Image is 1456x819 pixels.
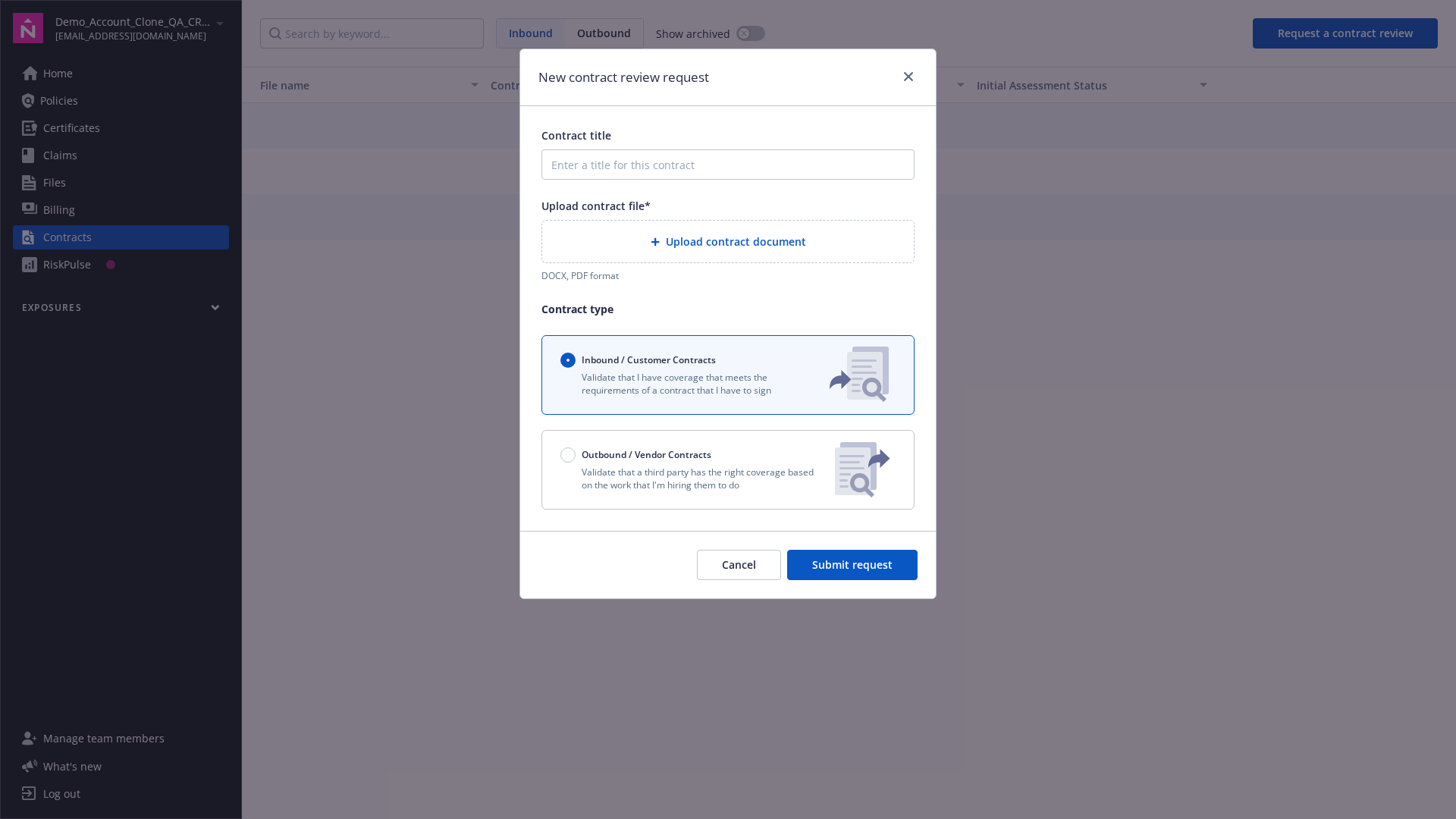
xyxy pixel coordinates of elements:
[582,353,716,366] span: Inbound / Customer Contracts
[560,353,576,368] input: Inbound / Customer Contracts
[541,430,915,510] button: Outbound / Vendor ContractsValidate that a third party has the right coverage based on the work t...
[560,466,823,491] p: Validate that a third party has the right coverage based on the work that I'm hiring them to do
[541,220,915,263] div: Upload contract document
[899,67,918,86] a: close
[722,557,756,572] span: Cancel
[560,371,805,397] p: Validate that I have coverage that meets the requirements of a contract that I have to sign
[582,448,711,461] span: Outbound / Vendor Contracts
[541,269,915,282] div: DOCX, PDF format
[697,550,781,580] button: Cancel
[541,199,651,213] span: Upload contract file*
[787,550,918,580] button: Submit request
[541,128,611,143] span: Contract title
[560,447,576,463] input: Outbound / Vendor Contracts
[541,301,915,317] p: Contract type
[812,557,893,572] span: Submit request
[541,335,915,415] button: Inbound / Customer ContractsValidate that I have coverage that meets the requirements of a contra...
[666,234,806,249] span: Upload contract document
[541,149,915,180] input: Enter a title for this contract
[538,67,709,87] h1: New contract review request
